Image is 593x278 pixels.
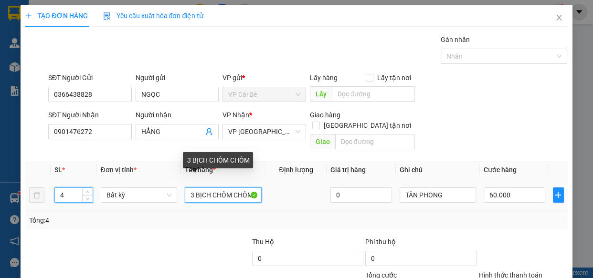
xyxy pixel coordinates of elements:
[332,86,415,102] input: Dọc đường
[546,5,572,31] button: Close
[330,187,392,203] input: 0
[484,166,517,174] span: Cước hàng
[82,9,105,19] span: Nhận:
[335,134,415,149] input: Dọc đường
[310,134,335,149] span: Giao
[29,187,44,203] button: delete
[441,36,470,43] label: Gán nhãn
[48,110,132,120] div: SĐT Người Nhận
[106,188,172,202] span: Bất kỳ
[205,128,213,135] span: user-add
[310,111,340,119] span: Giao hàng
[555,14,563,21] span: close
[228,87,300,102] span: VP Cái Bè
[400,187,477,203] input: Ghi Chú
[222,72,306,83] div: VP gửi
[48,72,132,83] div: SĐT Người Gửi
[310,86,332,102] span: Lấy
[185,187,262,203] input: VD: Bàn, Ghế
[103,12,204,20] span: Yêu cầu xuất hóa đơn điện tử
[330,166,366,174] span: Giá trị hàng
[279,166,313,174] span: Định lượng
[553,187,564,203] button: plus
[25,12,87,20] span: TẠO ĐƠN HÀNG
[310,74,338,82] span: Lấy hàng
[8,31,75,44] div: 0948081306
[8,8,75,20] div: VP Cái Bè
[136,72,219,83] div: Người gửi
[101,166,137,174] span: Đơn vị tính
[54,166,62,174] span: SL
[222,111,249,119] span: VP Nhận
[252,238,274,246] span: Thu Hộ
[183,152,253,168] div: 3 BỊCH CHÔM CHÔM
[228,124,300,139] span: VP Sài Gòn
[136,110,219,120] div: Người nhận
[29,215,230,226] div: Tổng: 4
[25,12,32,19] span: plus
[396,161,480,179] th: Ghi chú
[82,31,179,65] div: THUÝ VY( [GEOGRAPHIC_DATA] )
[553,191,563,199] span: plus
[82,188,93,195] span: Increase Value
[82,195,93,202] span: Decrease Value
[85,189,91,195] span: up
[82,8,179,31] div: VP [GEOGRAPHIC_DATA]
[373,72,415,83] span: Lấy tận nơi
[365,237,477,251] div: Phí thu hộ
[320,120,415,131] span: [GEOGRAPHIC_DATA] tận nơi
[82,65,179,79] div: 0909940510
[85,196,91,202] span: down
[8,9,23,19] span: Gửi:
[103,12,111,20] img: icon
[8,20,75,31] div: LỘC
